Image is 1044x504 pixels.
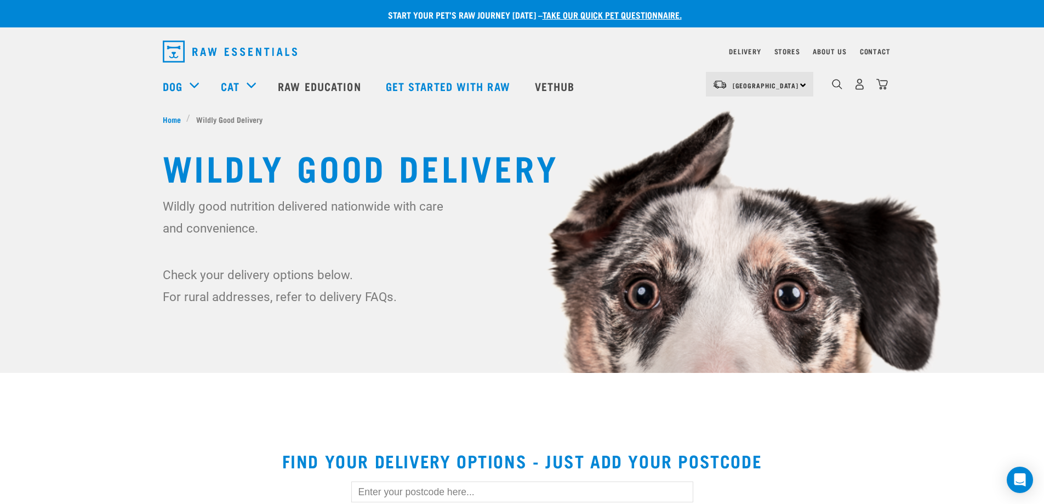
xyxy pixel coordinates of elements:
[163,147,882,186] h1: Wildly Good Delivery
[351,482,693,502] input: Enter your postcode here...
[13,451,1031,471] h2: Find your delivery options - just add your postcode
[163,195,450,239] p: Wildly good nutrition delivered nationwide with care and convenience.
[733,83,799,87] span: [GEOGRAPHIC_DATA]
[729,49,761,53] a: Delivery
[267,64,374,108] a: Raw Education
[876,78,888,90] img: home-icon@2x.png
[163,114,187,125] a: Home
[854,78,865,90] img: user.png
[163,78,182,94] a: Dog
[163,41,297,63] img: Raw Essentials Logo
[163,114,882,125] nav: breadcrumbs
[154,36,891,67] nav: dropdown navigation
[1007,467,1033,493] div: Open Intercom Messenger
[221,78,239,94] a: Cat
[860,49,891,53] a: Contact
[163,264,450,308] p: Check your delivery options below. For rural addresses, refer to delivery FAQs.
[163,114,181,125] span: Home
[774,49,800,53] a: Stores
[543,12,682,17] a: take our quick pet questionnaire.
[524,64,589,108] a: Vethub
[832,79,842,89] img: home-icon-1@2x.png
[712,80,727,89] img: van-moving.png
[375,64,524,108] a: Get started with Raw
[813,49,846,53] a: About Us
